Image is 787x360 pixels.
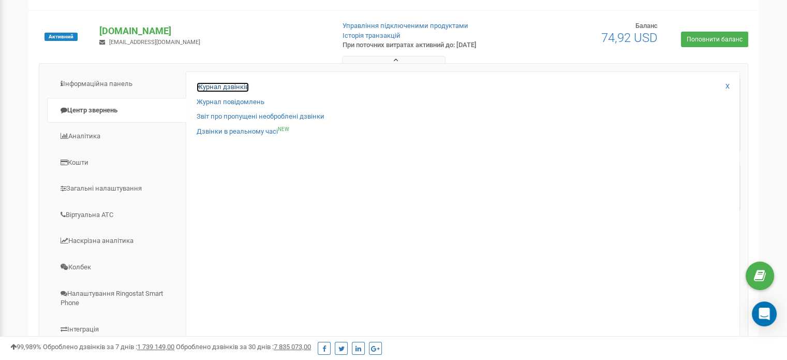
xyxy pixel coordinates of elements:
a: Управління підключеними продуктами [343,22,468,30]
a: Колбек [47,255,186,280]
sup: NEW [278,126,289,132]
span: Оброблено дзвінків за 7 днів : [43,343,174,351]
a: Наскрізна аналітика [47,228,186,254]
a: Центр звернень [47,98,186,123]
p: [DOMAIN_NAME] [99,24,325,38]
a: Журнал дзвінків [197,82,249,92]
a: Віртуальна АТС [47,203,186,228]
a: Інтеграція [47,317,186,342]
a: Поповнити баланс [681,32,748,47]
a: Інформаційна панель [47,71,186,97]
a: Журнал повідомлень [197,97,264,107]
p: При поточних витратах активний до: [DATE] [343,40,508,50]
span: 99,989% [10,343,41,351]
a: Звіт про пропущені необроблені дзвінки [197,112,324,122]
u: 7 835 073,00 [274,343,311,351]
span: Баланс [635,22,658,30]
div: Open Intercom Messenger [752,301,777,326]
u: 1 739 149,00 [137,343,174,351]
a: Загальні налаштування [47,176,186,201]
a: Історія транзакцій [343,32,400,39]
span: [EMAIL_ADDRESS][DOMAIN_NAME] [109,39,200,46]
a: Налаштування Ringostat Smart Phone [47,281,186,316]
a: X [725,82,730,92]
span: Оброблено дзвінків за 30 днів : [176,343,311,351]
a: Аналiтика [47,124,186,149]
span: 74,92 USD [601,31,658,45]
a: Дзвінки в реальному часіNEW [197,127,289,137]
a: Кошти [47,150,186,176]
span: Активний [44,33,78,41]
